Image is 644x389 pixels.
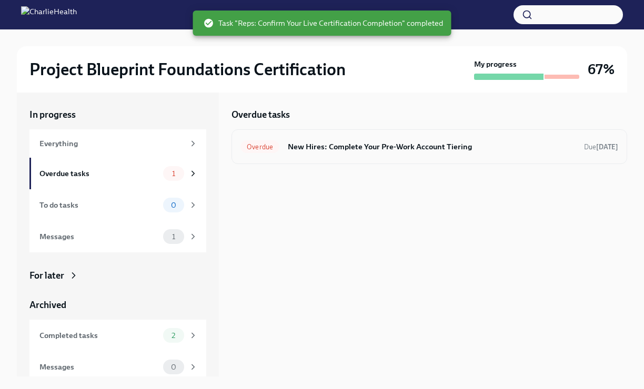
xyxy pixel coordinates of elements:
[166,233,182,241] span: 1
[474,59,517,69] strong: My progress
[39,199,159,211] div: To do tasks
[204,18,443,28] span: Task "Reps: Confirm Your Live Certification Completion" completed
[165,201,183,209] span: 0
[288,141,576,152] h6: New Hires: Complete Your Pre-Work Account Tiering
[232,108,290,121] h5: Overdue tasks
[39,231,159,242] div: Messages
[596,143,618,151] strong: [DATE]
[29,189,206,221] a: To do tasks0
[165,332,182,340] span: 2
[240,138,618,155] a: OverdueNew Hires: Complete Your Pre-Work Account TieringDue[DATE]
[240,143,279,151] span: Overdue
[39,361,159,373] div: Messages
[29,299,206,311] a: Archived
[588,60,615,79] h3: 67%
[584,143,618,151] span: Due
[29,269,206,282] a: For later
[166,170,182,178] span: 1
[165,363,183,371] span: 0
[39,168,159,179] div: Overdue tasks
[584,142,618,152] span: September 8th, 2025 12:00
[29,320,206,351] a: Completed tasks2
[29,108,206,121] a: In progress
[29,129,206,158] a: Everything
[21,6,77,23] img: CharlieHealth
[29,158,206,189] a: Overdue tasks1
[29,269,64,282] div: For later
[29,351,206,383] a: Messages0
[39,330,159,341] div: Completed tasks
[29,59,346,80] h2: Project Blueprint Foundations Certification
[39,138,184,149] div: Everything
[29,221,206,252] a: Messages1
